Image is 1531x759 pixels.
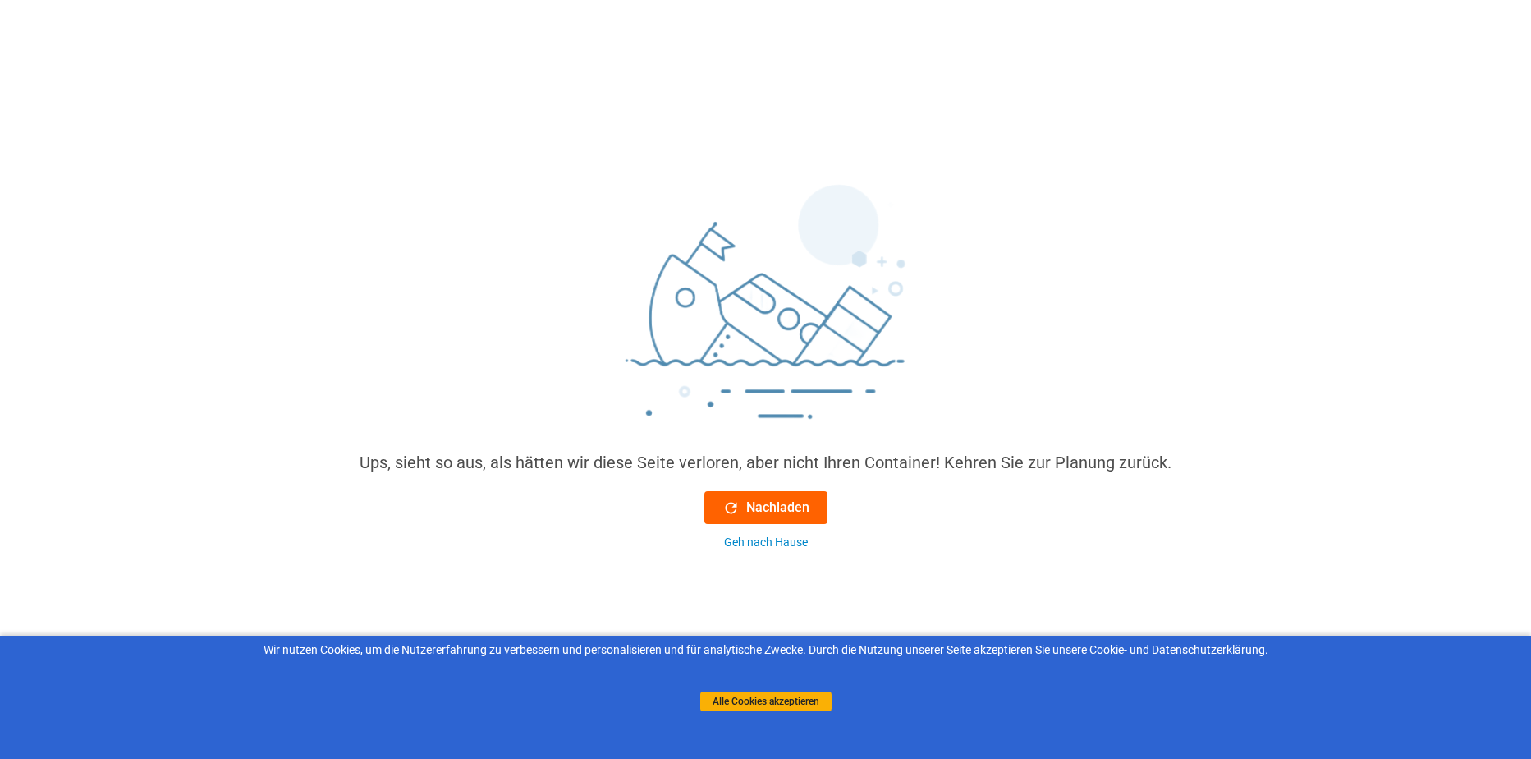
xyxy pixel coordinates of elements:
[360,450,1171,475] div: Ups, sieht so aus, als hätten wir diese Seite verloren, aber nicht Ihren Container! Kehren Sie zu...
[704,534,827,551] button: Geh nach Hause
[264,643,1268,656] font: Wir nutzen Cookies, um die Nutzererfahrung zu verbessern und personalisieren und für analytische ...
[746,498,809,517] font: Nachladen
[700,692,832,711] button: Alle Cookies akzeptieren
[724,534,808,551] div: Geh nach Hause
[520,177,1012,450] img: sinking_ship.png
[704,491,827,524] button: Nachladen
